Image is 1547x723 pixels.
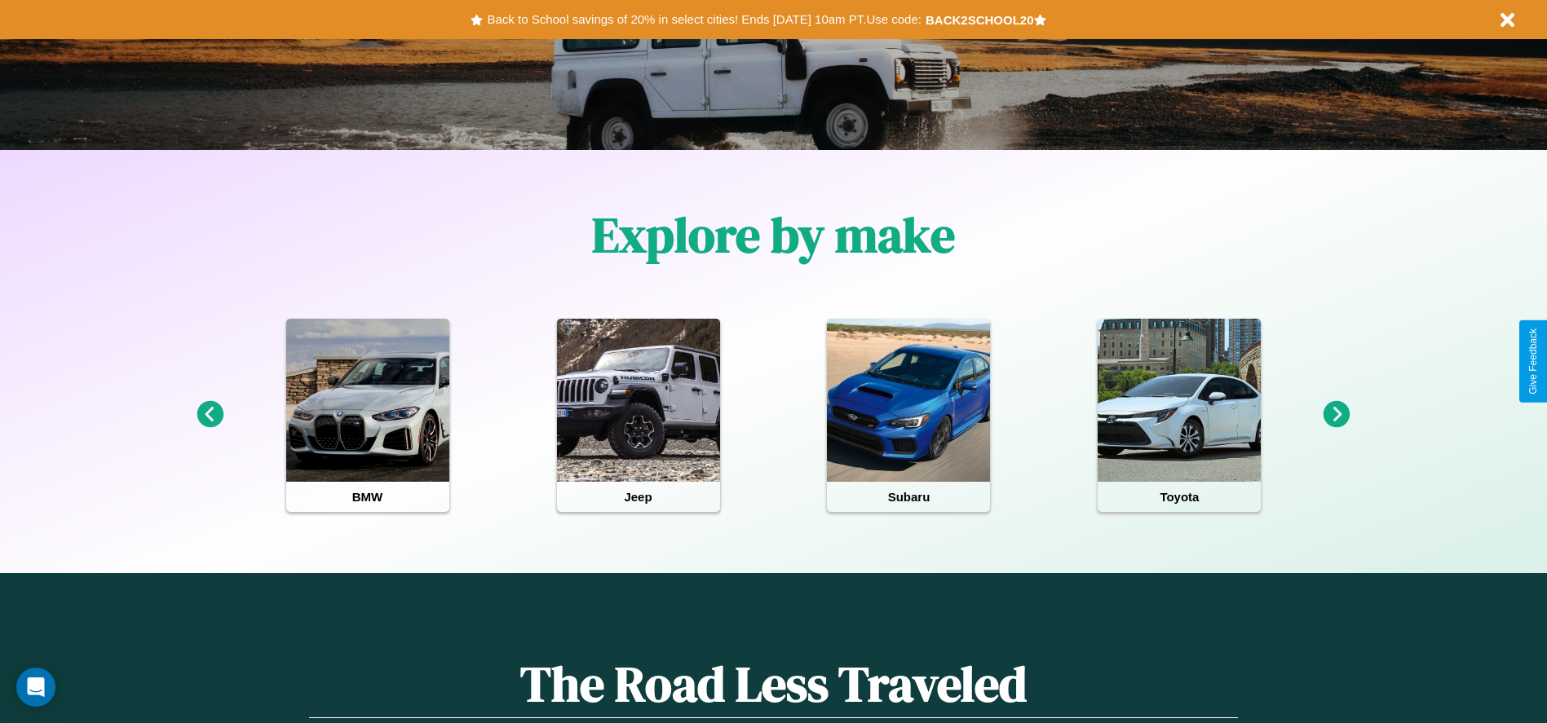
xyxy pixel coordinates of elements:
[286,482,449,512] h4: BMW
[592,201,955,268] h1: Explore by make
[827,482,990,512] h4: Subaru
[1527,328,1539,395] div: Give Feedback
[483,8,925,31] button: Back to School savings of 20% in select cities! Ends [DATE] 10am PT.Use code:
[557,482,720,512] h4: Jeep
[1098,482,1261,512] h4: Toyota
[926,13,1034,27] b: BACK2SCHOOL20
[16,668,55,707] div: Open Intercom Messenger
[309,650,1237,718] h1: The Road Less Traveled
